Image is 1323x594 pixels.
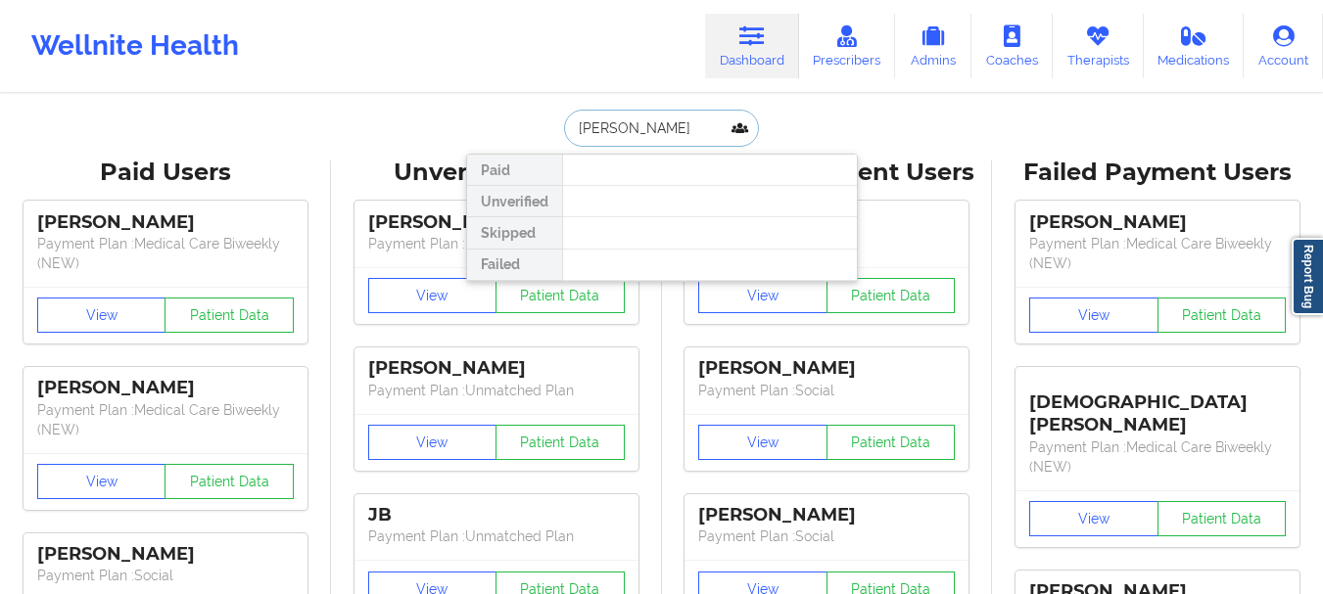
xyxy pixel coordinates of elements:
div: [PERSON_NAME] [37,377,294,399]
button: View [368,278,497,313]
div: [PERSON_NAME] [368,211,625,234]
button: Patient Data [827,425,956,460]
p: Payment Plan : Unmatched Plan [368,526,625,546]
p: Payment Plan : Medical Care Biweekly (NEW) [37,234,294,273]
a: Admins [895,14,971,78]
button: View [37,297,166,333]
p: Payment Plan : Social [698,526,955,546]
p: Payment Plan : Medical Care Biweekly (NEW) [1029,437,1286,477]
a: Therapists [1053,14,1144,78]
button: Patient Data [827,278,956,313]
div: [PERSON_NAME] [368,357,625,380]
div: JB [368,504,625,526]
button: View [368,425,497,460]
div: Paid Users [14,158,317,188]
a: Report Bug [1292,238,1323,315]
button: View [37,464,166,499]
p: Payment Plan : Social [698,381,955,400]
div: [PERSON_NAME] [37,211,294,234]
a: Dashboard [705,14,799,78]
div: [PERSON_NAME] [1029,211,1286,234]
div: Failed Payment Users [1006,158,1309,188]
p: Payment Plan : Medical Care Biweekly (NEW) [37,400,294,439]
div: [PERSON_NAME] [698,504,955,526]
div: Unverified [467,186,562,217]
button: View [1029,297,1158,333]
a: Prescribers [799,14,896,78]
a: Coaches [971,14,1053,78]
p: Payment Plan : Social [37,566,294,585]
div: [PERSON_NAME] [698,357,955,380]
button: View [1029,501,1158,536]
div: [DEMOGRAPHIC_DATA][PERSON_NAME] [1029,377,1286,436]
button: Patient Data [165,464,294,499]
button: View [698,425,827,460]
button: View [698,278,827,313]
div: Paid [467,155,562,186]
p: Payment Plan : Medical Care Biweekly (NEW) [1029,234,1286,273]
div: Skipped [467,217,562,249]
button: Patient Data [1158,501,1287,536]
p: Payment Plan : Unmatched Plan [368,234,625,253]
p: Payment Plan : Unmatched Plan [368,381,625,400]
button: Patient Data [1158,297,1287,333]
button: Patient Data [165,297,294,333]
div: Unverified Users [345,158,648,188]
a: Medications [1144,14,1245,78]
div: Failed [467,250,562,281]
div: [PERSON_NAME] [37,543,294,566]
a: Account [1244,14,1323,78]
button: Patient Data [496,278,625,313]
button: Patient Data [496,425,625,460]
